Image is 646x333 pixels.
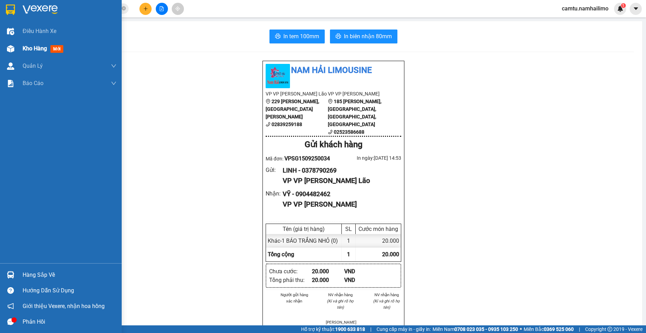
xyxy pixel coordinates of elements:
b: 229 [PERSON_NAME], [GEOGRAPHIC_DATA][PERSON_NAME] [266,99,319,119]
span: printer [275,33,281,40]
sup: 1 [621,3,626,8]
img: logo.jpg [266,64,290,88]
span: close-circle [122,6,126,12]
span: 20.000 [382,251,399,258]
button: aim [172,3,184,15]
button: printerIn tem 100mm [269,30,325,43]
div: Hàng sắp về [23,270,116,280]
span: copyright [607,327,612,332]
span: Hỗ trợ kỹ thuật: [301,325,365,333]
strong: 0708 023 035 - 0935 103 250 [454,326,518,332]
span: Tổng cộng [268,251,294,258]
span: | [370,325,371,333]
span: | [579,325,580,333]
span: environment [266,99,270,104]
img: warehouse-icon [7,271,14,278]
span: Điều hành xe [23,27,56,35]
span: mới [50,45,63,53]
span: Miền Bắc [524,325,574,333]
li: NV nhận hàng [326,292,355,298]
span: down [111,63,116,69]
div: 20.000 [312,276,344,284]
span: environment [328,99,333,104]
span: phone [266,122,270,127]
b: 02839259188 [272,122,302,127]
li: NV nhận hàng [372,292,401,298]
span: phone [328,130,333,134]
button: plus [139,3,152,15]
span: In tem 100mm [283,32,319,41]
span: ⚪️ [520,328,522,331]
span: file-add [159,6,164,11]
span: VPSG1509250034 [284,155,330,162]
span: camtu.namhailimo [556,4,614,13]
div: 20.000 [356,234,401,248]
span: Cung cấp máy in - giấy in: [377,325,431,333]
span: plus [143,6,148,11]
div: VỸ - 0904482462 [283,189,396,199]
div: 20.000 [312,267,344,276]
div: Tổng phải thu : [269,276,312,284]
div: Tên (giá trị hàng) [268,226,340,232]
span: down [111,81,116,86]
span: notification [7,303,14,309]
li: VP VP [PERSON_NAME] Lão [266,90,328,98]
div: 1 [342,234,356,248]
span: aim [175,6,180,11]
span: Giới thiệu Vexere, nhận hoa hồng [23,302,105,310]
div: Mã đơn: [266,154,333,163]
img: logo-vxr [6,5,15,15]
div: Gửi khách hàng [266,138,401,151]
div: Cước món hàng [357,226,399,232]
li: VP VP [PERSON_NAME] [48,38,92,53]
div: Chưa cước : [269,267,312,276]
img: warehouse-icon [7,45,14,52]
img: icon-new-feature [617,6,623,12]
strong: 0369 525 060 [544,326,574,332]
div: LINH - 0378790269 [283,166,396,175]
span: In biên nhận 80mm [344,32,392,41]
span: Kho hàng [23,45,47,52]
img: logo.jpg [3,3,28,28]
div: VP VP [PERSON_NAME] [283,199,396,210]
div: Gửi : [266,166,283,174]
b: 185 [PERSON_NAME], [GEOGRAPHIC_DATA], [GEOGRAPHIC_DATA], [GEOGRAPHIC_DATA] [328,99,381,127]
span: printer [336,33,341,40]
li: Nam Hải Limousine [3,3,101,30]
li: [PERSON_NAME] [326,319,355,325]
img: solution-icon [7,80,14,87]
img: warehouse-icon [7,63,14,70]
div: SL [344,226,354,232]
button: file-add [156,3,168,15]
span: Quản Lý [23,61,43,70]
span: close-circle [122,6,126,10]
li: VP VP [PERSON_NAME] [328,90,390,98]
div: VND [344,267,377,276]
span: message [7,318,14,325]
span: Miền Nam [433,325,518,333]
span: caret-down [633,6,639,12]
span: 1 [347,251,350,258]
li: Nam Hải Limousine [266,64,401,77]
strong: 1900 633 818 [335,326,365,332]
span: Khác - 1 BÁO TRẮNG NHỎ (0) [268,238,338,244]
div: Nhận : [266,189,283,198]
span: question-circle [7,287,14,294]
div: VND [344,276,377,284]
i: (Kí và ghi rõ họ tên) [327,299,354,310]
span: 1 [622,3,624,8]
div: VP VP [PERSON_NAME] Lão [283,175,396,186]
img: warehouse-icon [7,28,14,35]
div: Phản hồi [23,317,116,327]
button: caret-down [630,3,642,15]
li: VP VP [PERSON_NAME] Lão [3,38,48,60]
li: Người gửi hàng xác nhận [280,292,309,304]
div: In ngày: [DATE] 14:53 [333,154,401,162]
div: Hướng dẫn sử dụng [23,285,116,296]
b: 02523586688 [334,129,364,135]
span: Báo cáo [23,79,43,88]
i: (Kí và ghi rõ họ tên) [373,299,400,310]
button: printerIn biên nhận 80mm [330,30,397,43]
